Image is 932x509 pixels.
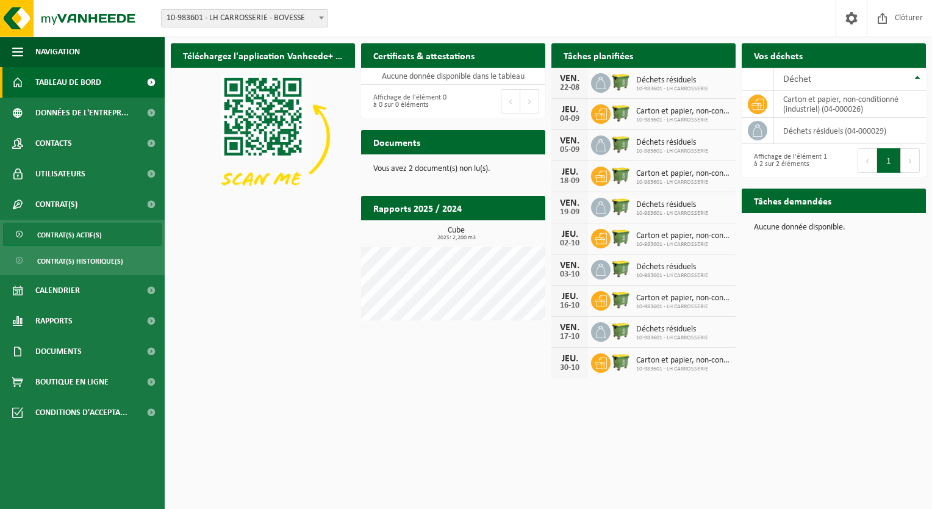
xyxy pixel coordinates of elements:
[35,67,101,98] span: Tableau de bord
[161,9,328,27] span: 10-983601 - LH CARROSSERIE - BOVESSE
[611,352,631,372] img: WB-1100-HPE-GN-50
[636,241,729,248] span: 10-983601 - LH CARROSSERIE
[35,367,109,397] span: Boutique en ligne
[557,136,582,146] div: VEN.
[35,159,85,189] span: Utilisateurs
[3,223,162,246] a: Contrat(s) actif(s)
[742,43,815,67] h2: Vos déchets
[557,208,582,217] div: 19-09
[35,275,80,306] span: Calendrier
[636,262,708,272] span: Déchets résiduels
[636,85,708,93] span: 10-983601 - LH CARROSSERIE
[361,68,545,85] td: Aucune donnée disponible dans le tableau
[557,74,582,84] div: VEN.
[557,229,582,239] div: JEU.
[35,397,127,428] span: Conditions d'accepta...
[367,235,545,241] span: 2025: 2,200 m3
[877,148,901,173] button: 1
[636,138,708,148] span: Déchets résiduels
[361,196,474,220] h2: Rapports 2025 / 2024
[557,84,582,92] div: 22-08
[754,223,914,232] p: Aucune donnée disponible.
[611,134,631,154] img: WB-1100-HPE-GN-50
[557,115,582,123] div: 04-09
[557,354,582,364] div: JEU.
[783,74,811,84] span: Déchet
[901,148,920,173] button: Next
[551,43,645,67] h2: Tâches planifiées
[557,239,582,248] div: 02-10
[557,364,582,372] div: 30-10
[35,128,72,159] span: Contacts
[37,223,102,247] span: Contrat(s) actif(s)
[35,306,73,336] span: Rapports
[373,165,533,173] p: Vous avez 2 document(s) non lu(s).
[557,198,582,208] div: VEN.
[171,43,355,67] h2: Téléchargez l'application Vanheede+ maintenant!
[3,249,162,272] a: Contrat(s) historique(s)
[501,89,520,114] button: Previous
[774,91,926,118] td: carton et papier, non-conditionné (industriel) (04-000026)
[636,200,708,210] span: Déchets résiduels
[361,43,487,67] h2: Certificats & attestations
[636,272,708,280] span: 10-983601 - LH CARROSSERIE
[171,68,355,206] img: Download de VHEPlus App
[636,179,729,186] span: 10-983601 - LH CARROSSERIE
[439,220,544,244] a: Consulter les rapports
[774,118,926,144] td: déchets résiduels (04-000029)
[557,261,582,270] div: VEN.
[636,117,729,124] span: 10-983601 - LH CARROSSERIE
[35,189,77,220] span: Contrat(s)
[636,303,729,311] span: 10-983601 - LH CARROSSERIE
[557,146,582,154] div: 05-09
[557,292,582,301] div: JEU.
[636,148,708,155] span: 10-983601 - LH CARROSSERIE
[611,103,631,123] img: WB-1100-HPE-GN-50
[611,320,631,341] img: WB-1100-HPE-GN-50
[611,289,631,310] img: WB-1100-HPE-GN-50
[557,333,582,341] div: 17-10
[367,88,447,115] div: Affichage de l'élément 0 à 0 sur 0 éléments
[35,98,129,128] span: Données de l'entrepr...
[636,356,729,366] span: Carton et papier, non-conditionné (industriel)
[37,250,123,273] span: Contrat(s) historique(s)
[35,37,80,67] span: Navigation
[636,231,729,241] span: Carton et papier, non-conditionné (industriel)
[636,76,708,85] span: Déchets résiduels
[162,10,328,27] span: 10-983601 - LH CARROSSERIE - BOVESSE
[611,227,631,248] img: WB-1100-HPE-GN-50
[636,169,729,179] span: Carton et papier, non-conditionné (industriel)
[361,130,432,154] h2: Documents
[636,107,729,117] span: Carton et papier, non-conditionné (industriel)
[611,196,631,217] img: WB-1100-HPE-GN-50
[636,325,708,334] span: Déchets résiduels
[520,89,539,114] button: Next
[35,336,82,367] span: Documents
[557,177,582,186] div: 18-09
[742,189,844,212] h2: Tâches demandées
[748,147,828,174] div: Affichage de l'élément 1 à 2 sur 2 éléments
[636,294,729,303] span: Carton et papier, non-conditionné (industriel)
[636,366,729,373] span: 10-983601 - LH CARROSSERIE
[611,258,631,279] img: WB-1100-HPE-GN-50
[557,105,582,115] div: JEU.
[557,323,582,333] div: VEN.
[611,71,631,92] img: WB-1100-HPE-GN-50
[557,270,582,279] div: 03-10
[858,148,877,173] button: Previous
[367,226,545,241] h3: Cube
[636,210,708,217] span: 10-983601 - LH CARROSSERIE
[636,334,708,342] span: 10-983601 - LH CARROSSERIE
[557,167,582,177] div: JEU.
[611,165,631,186] img: WB-1100-HPE-GN-50
[557,301,582,310] div: 16-10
